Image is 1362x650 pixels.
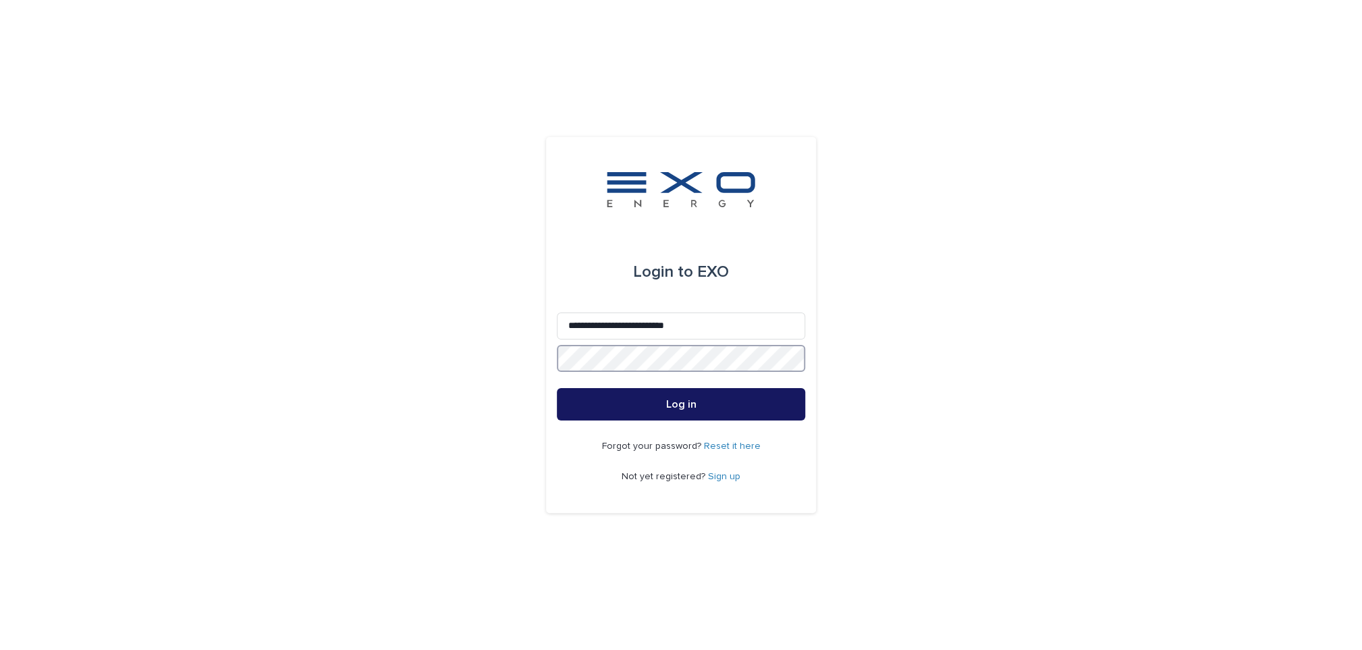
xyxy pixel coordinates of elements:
img: FKS5r6ZBThi8E5hshIGi [604,169,758,210]
span: Forgot your password? [602,441,704,451]
button: Log in [557,388,805,421]
a: Reset it here [704,441,761,451]
span: Login to [633,264,693,280]
a: Sign up [708,472,740,481]
div: EXO [633,253,729,291]
span: Not yet registered? [622,472,708,481]
span: Log in [666,399,697,410]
